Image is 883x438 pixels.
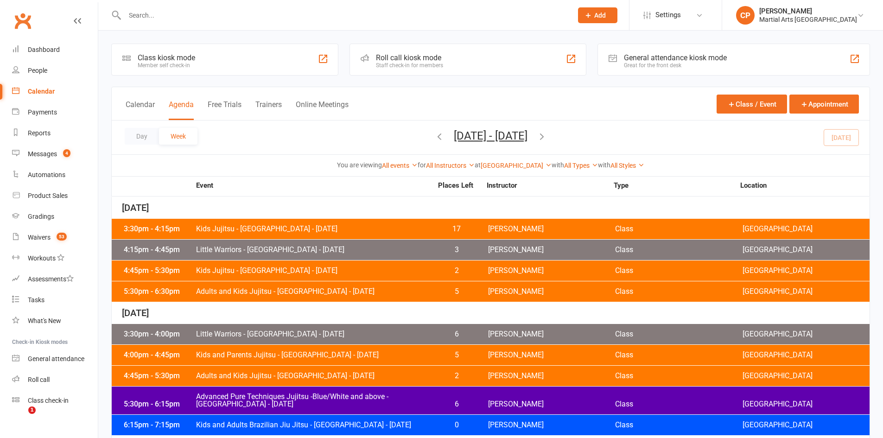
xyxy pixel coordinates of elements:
iframe: Intercom live chat [9,406,32,429]
div: 3:30pm - 4:00pm [121,330,196,338]
div: Reports [28,129,51,137]
span: [PERSON_NAME] [488,267,615,274]
strong: for [418,161,426,169]
div: Waivers [28,234,51,241]
div: Automations [28,171,65,178]
span: Class [615,288,742,295]
div: Great for the front desk [624,62,727,69]
span: 0 [432,421,481,429]
strong: Location [740,182,867,189]
div: 4:45pm - 5:30pm [121,372,196,380]
div: 5:30pm - 6:30pm [121,288,196,295]
span: Settings [655,5,681,25]
a: Calendar [12,81,98,102]
a: Automations [12,165,98,185]
span: [PERSON_NAME] [488,246,615,254]
a: Tasks [12,290,98,311]
span: [GEOGRAPHIC_DATA] [743,267,870,274]
div: General attendance [28,355,84,362]
div: 4:45pm - 5:30pm [121,267,196,274]
div: [DATE] [112,302,870,324]
a: All Instructors [426,162,475,169]
span: Class [615,246,742,254]
span: Class [615,225,742,233]
div: Messages [28,150,57,158]
strong: Places Left [431,182,480,189]
span: 5 [432,351,481,359]
span: 17 [432,225,481,233]
div: [DATE] [112,197,870,219]
a: Roll call [12,369,98,390]
div: 3:30pm - 4:15pm [121,225,196,233]
div: 5:30pm - 6:15pm [121,400,196,408]
div: Roll call kiosk mode [376,53,443,62]
div: Assessments [28,275,74,283]
div: [PERSON_NAME] [759,7,857,15]
span: Adults and Kids Jujitsu - [GEOGRAPHIC_DATA] - [DATE] [196,288,432,295]
div: Gradings [28,213,54,220]
div: Calendar [28,88,55,95]
a: All events [382,162,418,169]
span: Little Warriors - [GEOGRAPHIC_DATA] - [DATE] [196,246,432,254]
strong: You are viewing [337,161,382,169]
span: Add [594,12,606,19]
span: Class [615,267,742,274]
a: Payments [12,102,98,123]
a: Waivers 53 [12,227,98,248]
span: Class [615,330,742,338]
div: 4:15pm - 4:45pm [121,246,196,254]
div: Class kiosk mode [138,53,195,62]
span: Class [615,351,742,359]
button: Agenda [169,100,194,120]
span: 53 [57,233,67,241]
a: Assessments [12,269,98,290]
span: Class [615,372,742,380]
span: 6 [432,330,481,338]
a: General attendance kiosk mode [12,349,98,369]
span: [PERSON_NAME] [488,372,615,380]
div: Class check-in [28,397,69,404]
span: 2 [432,372,481,380]
a: Gradings [12,206,98,227]
div: Workouts [28,254,56,262]
div: CP [736,6,755,25]
span: [PERSON_NAME] [488,330,615,338]
a: Class kiosk mode [12,390,98,411]
div: Dashboard [28,46,60,53]
div: Member self check-in [138,62,195,69]
div: Martial Arts [GEOGRAPHIC_DATA] [759,15,857,24]
span: [GEOGRAPHIC_DATA] [743,246,870,254]
span: [GEOGRAPHIC_DATA] [743,351,870,359]
strong: with [552,161,564,169]
div: What's New [28,317,61,324]
span: [PERSON_NAME] [488,421,615,429]
div: Product Sales [28,192,68,199]
a: Workouts [12,248,98,269]
button: [DATE] - [DATE] [454,129,527,142]
span: Kids Jujitsu - [GEOGRAPHIC_DATA] - [DATE] [196,267,432,274]
input: Search... [122,9,566,22]
div: Tasks [28,296,44,304]
span: 4 [63,149,70,157]
span: 5 [432,288,481,295]
strong: at [475,161,481,169]
div: 6:15pm - 7:15pm [121,421,196,429]
div: Staff check-in for members [376,62,443,69]
span: Kids and Parents Jujitsu - [GEOGRAPHIC_DATA] - [DATE] [196,351,432,359]
a: All Types [564,162,598,169]
span: 1 [28,406,36,414]
span: Adults and Kids Jujitsu - [GEOGRAPHIC_DATA] - [DATE] [196,372,432,380]
span: [GEOGRAPHIC_DATA] [743,288,870,295]
strong: with [598,161,610,169]
span: [PERSON_NAME] [488,400,615,408]
button: Calendar [126,100,155,120]
a: What's New [12,311,98,331]
button: Appointment [789,95,859,114]
div: General attendance kiosk mode [624,53,727,62]
strong: Type [614,182,741,189]
a: Reports [12,123,98,144]
span: Advanced Pure Techniques Jujitsu -Blue/White and above - [GEOGRAPHIC_DATA] - [DATE] [196,393,432,408]
a: Messages 4 [12,144,98,165]
div: 4:00pm - 4:45pm [121,351,196,359]
button: Week [159,128,197,145]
